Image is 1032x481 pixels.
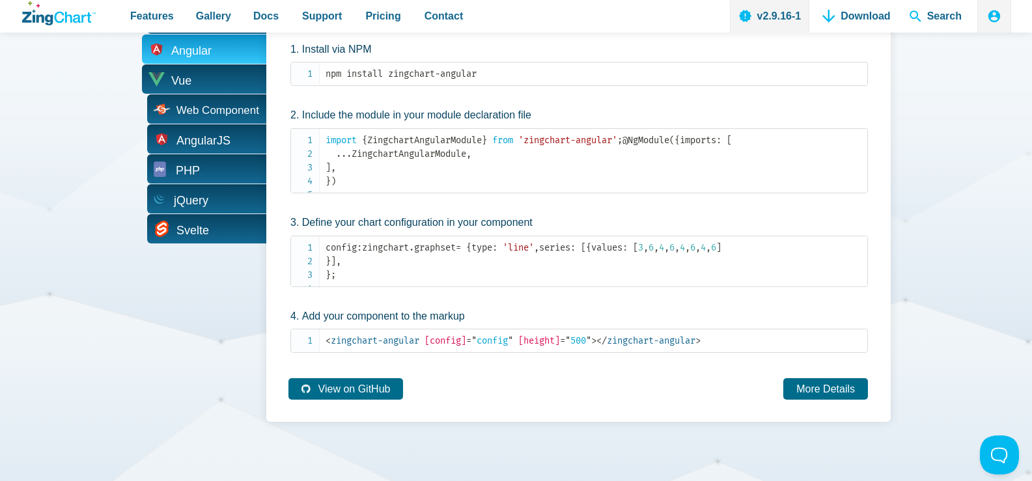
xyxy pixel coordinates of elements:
span: config [466,335,513,346]
span: , [654,242,659,253]
span: { [586,242,591,253]
li: Define your chart configuration in your component [290,214,868,287]
span: = [560,335,565,346]
span: ] [716,242,721,253]
iframe: Toggle Customer Support [980,435,1019,474]
span: 6 [711,242,716,253]
span: , [331,162,336,173]
img: PHP Icon [154,161,166,177]
span: Angular [171,41,212,61]
span: : [622,242,628,253]
span: [config] [425,335,466,346]
span: , [675,242,680,253]
span: Contact [425,7,464,25]
span: - [435,68,440,79]
span: 'zingchart-angular' [518,135,617,146]
span: 3 [638,242,643,253]
span: Features [130,7,174,25]
span: Web Component [176,105,259,116]
span: . [409,242,414,253]
span: : [357,242,362,253]
span: , [466,148,471,159]
span: , [685,242,690,253]
span: " [565,335,570,346]
span: } [326,176,331,187]
span: ; [331,269,336,281]
li: Add your component to the markup [290,308,868,353]
code: config zingchart graphset type series values [326,241,867,282]
li: Include the module in your module declaration file [290,107,868,193]
span: ] [326,162,331,173]
span: ) [331,176,336,187]
span: 6 [690,242,695,253]
span: { [675,135,680,146]
span: , [643,242,648,253]
span: { [466,242,471,253]
span: 500 [560,335,591,346]
span: from [492,135,513,146]
span: , [534,242,539,253]
span: [ [581,242,586,253]
span: > [695,335,701,346]
span: Support [302,7,342,25]
span: } [482,135,487,146]
span: } [326,256,331,267]
code: ZingchartAngularModule @ imports ZingchartAngularModule [326,133,867,188]
span: , [336,256,341,267]
span: </ [596,335,607,346]
span: NgModule [628,135,669,146]
span: = [456,242,461,253]
span: 4 [701,242,706,253]
span: ; [617,135,622,146]
span: Docs [253,7,279,25]
span: 6 [669,242,675,253]
span: 4 [680,242,685,253]
span: Svelte [176,221,209,241]
span: import [326,135,357,146]
span: ] [331,256,336,267]
span: Gallery [196,7,231,25]
span: } [326,269,331,281]
span: ... [336,148,352,159]
span: 6 [648,242,654,253]
span: , [706,242,711,253]
span: PHP [176,161,200,181]
span: [height] [518,335,560,346]
span: Vue [171,71,191,91]
span: 'line' [503,242,534,253]
span: : [570,242,576,253]
span: : [492,242,497,253]
span: { [362,135,367,146]
span: " [508,335,513,346]
span: " [586,335,591,346]
a: More Details [783,378,868,400]
span: jQuery [174,191,208,211]
span: = [466,335,471,346]
span: , [664,242,669,253]
a: View on GitHub [288,378,403,400]
code: npm install zingchart angular [326,67,867,81]
span: ( [669,135,675,146]
span: : [716,135,721,146]
span: 4 [659,242,664,253]
span: [ [727,135,732,146]
span: > [591,335,596,346]
span: < [326,335,331,346]
span: " [471,335,477,346]
span: [ [633,242,638,253]
a: ZingChart Logo. Click to return to the homepage [22,1,96,25]
span: Pricing [365,7,400,25]
span: zingchart-angular [326,335,419,346]
span: , [695,242,701,253]
span: zingchart-angular [596,335,695,346]
li: Install via NPM [290,41,868,87]
span: AngularJS [176,131,230,151]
